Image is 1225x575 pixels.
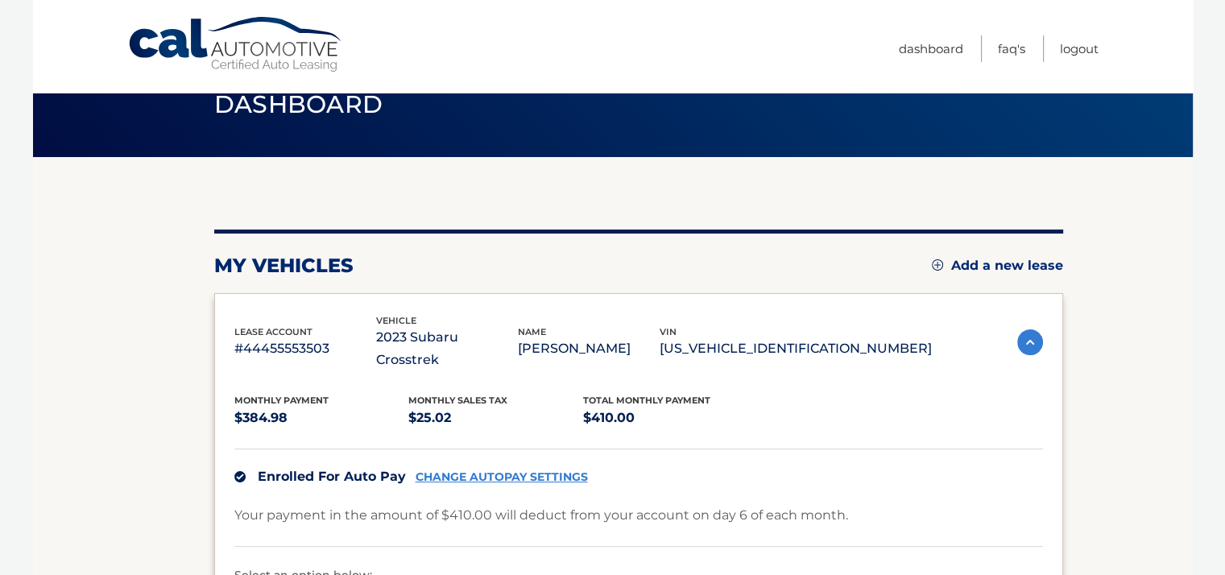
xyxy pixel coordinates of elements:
a: CHANGE AUTOPAY SETTINGS [416,470,588,484]
span: Dashboard [214,89,383,119]
span: lease account [234,326,312,337]
span: vehicle [376,315,416,326]
p: $410.00 [583,407,758,429]
span: name [518,326,546,337]
p: $384.98 [234,407,409,429]
a: Add a new lease [932,258,1063,274]
p: 2023 Subaru Crosstrek [376,326,518,371]
img: add.svg [932,259,943,271]
span: Enrolled For Auto Pay [258,469,406,484]
h2: my vehicles [214,254,354,278]
a: FAQ's [998,35,1025,62]
a: Logout [1060,35,1099,62]
span: vin [660,326,677,337]
span: Monthly Payment [234,395,329,406]
p: $25.02 [408,407,583,429]
a: Dashboard [899,35,963,62]
img: accordion-active.svg [1017,329,1043,355]
a: Cal Automotive [127,16,345,73]
span: Total Monthly Payment [583,395,710,406]
p: #44455553503 [234,337,376,360]
p: Your payment in the amount of $410.00 will deduct from your account on day 6 of each month. [234,504,848,527]
img: check.svg [234,471,246,482]
p: [PERSON_NAME] [518,337,660,360]
span: Monthly sales Tax [408,395,507,406]
p: [US_VEHICLE_IDENTIFICATION_NUMBER] [660,337,932,360]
